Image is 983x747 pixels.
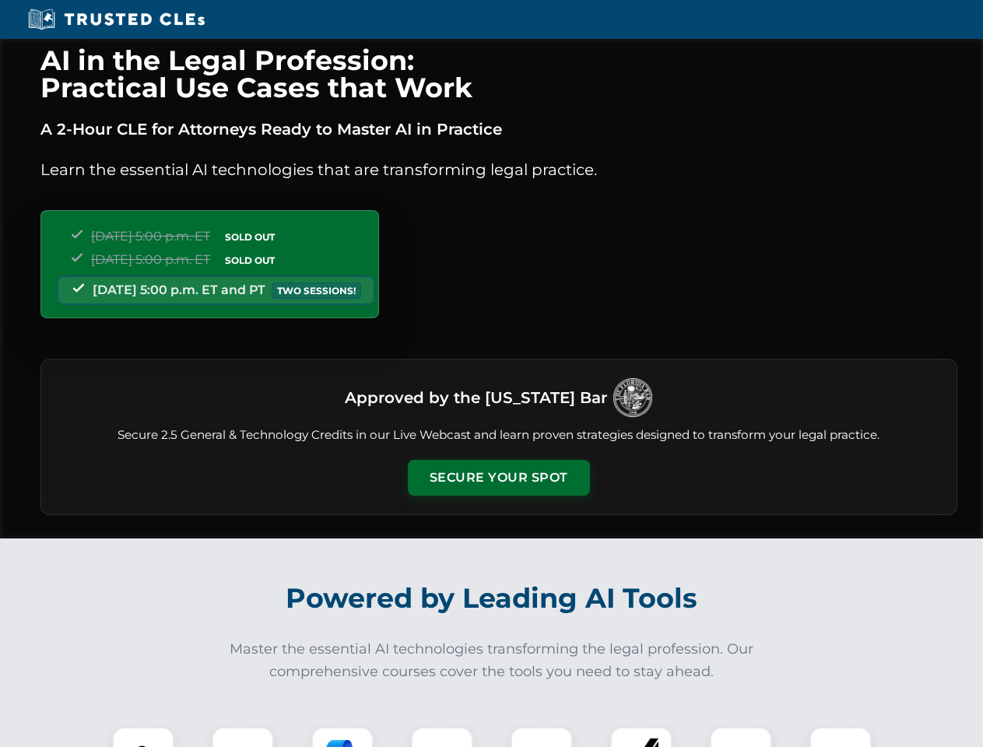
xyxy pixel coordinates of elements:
span: SOLD OUT [219,229,280,245]
p: Master the essential AI technologies transforming the legal profession. Our comprehensive courses... [219,638,764,683]
span: SOLD OUT [219,252,280,268]
p: Secure 2.5 General & Technology Credits in our Live Webcast and learn proven strategies designed ... [60,426,938,444]
span: [DATE] 5:00 p.m. ET [91,252,210,267]
img: Logo [613,378,652,417]
h1: AI in the Legal Profession: Practical Use Cases that Work [40,47,957,101]
button: Secure Your Spot [408,460,590,496]
h2: Powered by Leading AI Tools [61,571,923,626]
p: A 2-Hour CLE for Attorneys Ready to Master AI in Practice [40,117,957,142]
span: [DATE] 5:00 p.m. ET [91,229,210,244]
h3: Approved by the [US_STATE] Bar [345,384,607,412]
p: Learn the essential AI technologies that are transforming legal practice. [40,157,957,182]
img: Trusted CLEs [23,8,209,31]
